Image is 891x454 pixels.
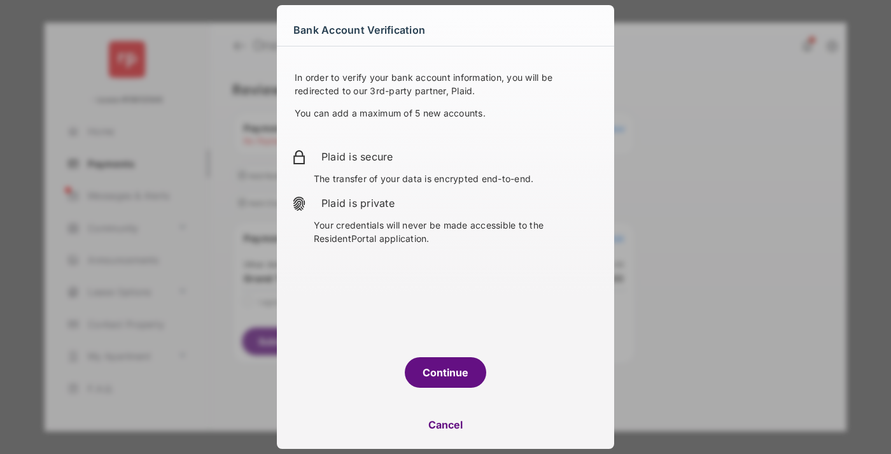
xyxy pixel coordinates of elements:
[277,409,614,440] button: Cancel
[295,106,596,120] p: You can add a maximum of 5 new accounts.
[314,172,599,185] p: The transfer of your data is encrypted end-to-end.
[321,195,599,211] h2: Plaid is private
[321,149,599,164] h2: Plaid is secure
[405,357,486,388] button: Continue
[295,71,596,97] p: In order to verify your bank account information, you will be redirected to our 3rd-party partner...
[293,20,425,40] span: Bank Account Verification
[314,218,599,245] p: Your credentials will never be made accessible to the ResidentPortal application.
